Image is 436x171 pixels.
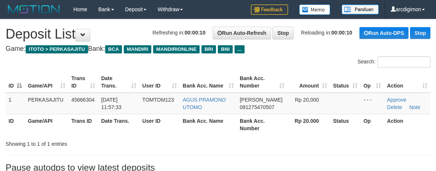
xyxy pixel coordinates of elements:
h1: Deposit List [6,27,430,42]
a: Delete [387,104,402,110]
th: Status [330,114,361,135]
span: [DATE] 11:57:33 [101,97,122,110]
th: Date Trans.: activate to sort column ascending [98,72,139,93]
th: Status: activate to sort column ascending [330,72,361,93]
a: Run Auto-DPS [359,27,408,39]
th: Game/API: activate to sort column ascending [25,72,68,93]
a: Run Auto-Refresh [213,27,271,39]
img: panduan.png [342,4,379,14]
input: Search: [378,56,430,68]
a: Stop [410,27,430,39]
th: Rp 20.000 [287,114,330,135]
th: Bank Acc. Name [180,114,237,135]
span: BCA [105,45,122,53]
th: ID: activate to sort column descending [6,72,25,93]
th: Amount: activate to sort column ascending [287,72,330,93]
a: Note [409,104,420,110]
th: Op [361,114,384,135]
span: BNI [218,45,232,53]
strong: 00:00:10 [185,30,206,36]
th: Bank Acc. Number [237,114,287,135]
span: BRI [201,45,216,53]
img: Feedback.jpg [251,4,288,15]
span: Rp 20,000 [295,97,319,103]
th: Trans ID [68,114,98,135]
span: Reloading in: [301,30,352,36]
span: 45666304 [71,97,94,103]
td: 1 [6,93,25,114]
span: MANDIRI [124,45,151,53]
h4: Game: Bank: [6,45,430,53]
td: PERKASAJITU [25,93,68,114]
a: Approve [387,97,406,103]
span: Refreshing in: [152,30,205,36]
th: Date Trans. [98,114,139,135]
span: TOMTOM123 [142,97,174,103]
a: Stop [272,27,294,39]
td: - - - [361,93,384,114]
th: Action [384,114,430,135]
th: User ID: activate to sort column ascending [139,72,180,93]
span: ... [235,45,245,53]
strong: 00:00:10 [332,30,352,36]
th: Action: activate to sort column ascending [384,72,430,93]
img: Button%20Memo.svg [299,4,330,15]
label: Search: [358,56,430,68]
div: Showing 1 to 1 of 1 entries [6,137,176,148]
th: Bank Acc. Name: activate to sort column ascending [180,72,237,93]
span: ITOTO > PERKASAJITU [26,45,88,53]
a: AGUS PRAMONO UTOMO [183,97,226,110]
th: ID [6,114,25,135]
th: Game/API [25,114,68,135]
img: MOTION_logo.png [6,4,62,15]
span: [PERSON_NAME] [240,97,282,103]
span: Copy 081275470507 to clipboard [240,104,274,110]
span: MANDIRIONLINE [153,45,200,53]
th: Bank Acc. Number: activate to sort column ascending [237,72,287,93]
th: Op: activate to sort column ascending [361,72,384,93]
th: Trans ID: activate to sort column ascending [68,72,98,93]
th: User ID [139,114,180,135]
